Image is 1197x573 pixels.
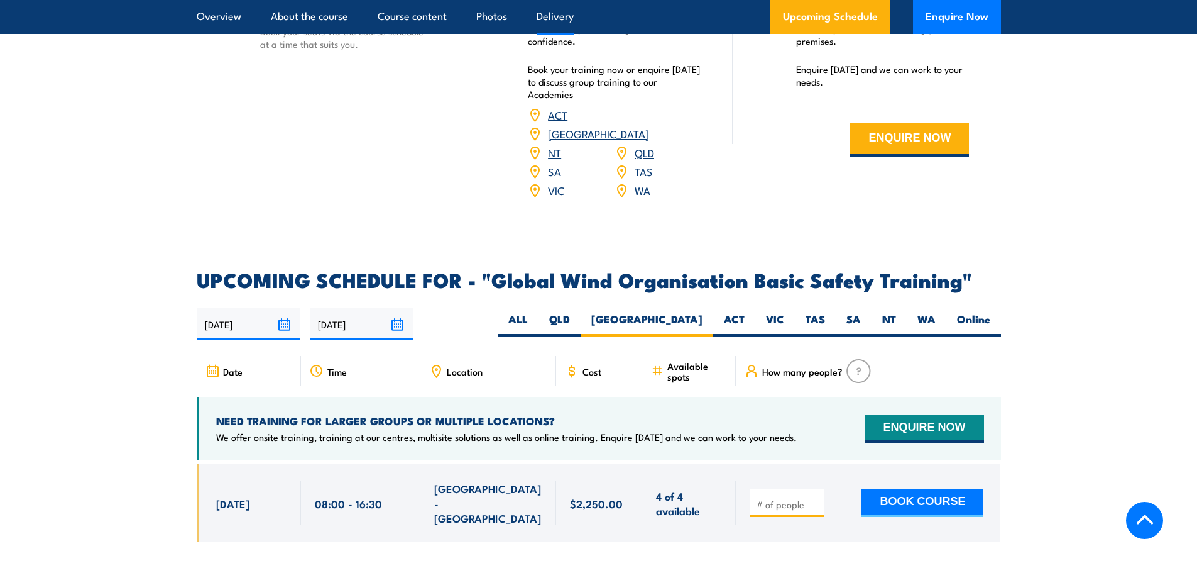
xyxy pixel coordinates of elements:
[796,63,970,88] p: Enquire [DATE] and we can work to your needs.
[946,312,1001,337] label: Online
[635,145,654,160] a: QLD
[434,481,542,525] span: [GEOGRAPHIC_DATA] - [GEOGRAPHIC_DATA]
[635,164,653,179] a: TAS
[755,312,795,337] label: VIC
[327,366,347,377] span: Time
[216,431,797,443] p: We offer onsite training, training at our centres, multisite solutions as well as online training...
[581,312,713,337] label: [GEOGRAPHIC_DATA]
[656,489,722,518] span: 4 of 4 available
[570,496,623,511] span: $2,250.00
[548,107,567,122] a: ACT
[872,312,907,337] label: NT
[861,489,983,517] button: BOOK COURSE
[713,312,755,337] label: ACT
[315,496,382,511] span: 08:00 - 16:30
[907,312,946,337] label: WA
[197,308,300,340] input: From date
[582,366,601,377] span: Cost
[865,415,983,443] button: ENQUIRE NOW
[216,496,249,511] span: [DATE]
[548,145,561,160] a: NT
[498,312,538,337] label: ALL
[447,366,483,377] span: Location
[757,498,819,511] input: # of people
[635,182,650,197] a: WA
[667,360,727,382] span: Available spots
[548,164,561,179] a: SA
[310,308,413,340] input: To date
[548,182,564,197] a: VIC
[836,312,872,337] label: SA
[528,63,701,101] p: Book your training now or enquire [DATE] to discuss group training to our Academies
[762,366,843,377] span: How many people?
[216,414,797,428] h4: NEED TRAINING FOR LARGER GROUPS OR MULTIPLE LOCATIONS?
[538,312,581,337] label: QLD
[850,123,969,157] button: ENQUIRE NOW
[197,270,1001,288] h2: UPCOMING SCHEDULE FOR - "Global Wind Organisation Basic Safety Training"
[795,312,836,337] label: TAS
[260,25,434,50] p: Book your seats via the course schedule at a time that suits you.
[548,126,649,141] a: [GEOGRAPHIC_DATA]
[223,366,243,377] span: Date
